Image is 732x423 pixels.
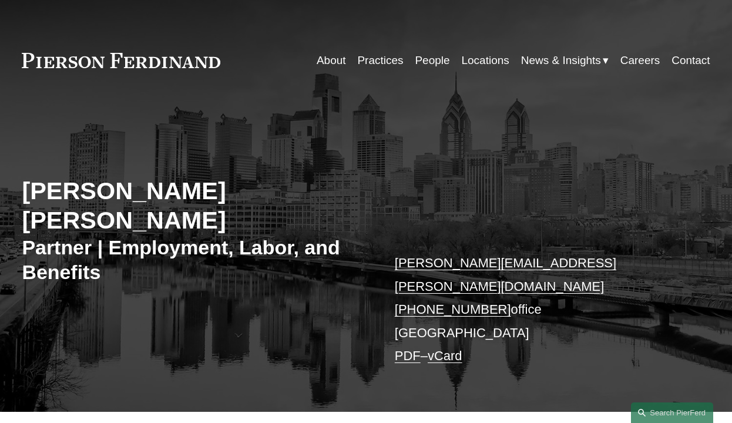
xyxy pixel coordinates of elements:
p: office [GEOGRAPHIC_DATA] – [395,251,681,368]
h3: Partner | Employment, Labor, and Benefits [22,235,366,284]
a: Careers [620,49,660,72]
a: Locations [462,49,509,72]
a: PDF [395,348,421,363]
a: vCard [428,348,462,363]
span: News & Insights [521,51,601,70]
a: folder dropdown [521,49,609,72]
a: Search this site [631,402,713,423]
a: [PHONE_NUMBER] [395,302,511,317]
a: Contact [671,49,710,72]
a: About [317,49,346,72]
h2: [PERSON_NAME] [PERSON_NAME] [22,176,366,235]
a: People [415,49,449,72]
a: [PERSON_NAME][EMAIL_ADDRESS][PERSON_NAME][DOMAIN_NAME] [395,256,616,294]
a: Practices [357,49,403,72]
